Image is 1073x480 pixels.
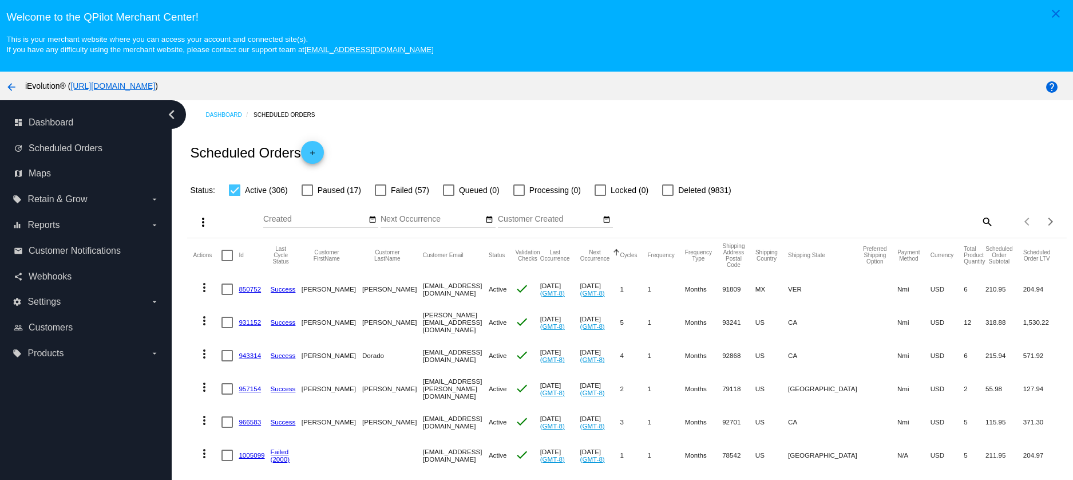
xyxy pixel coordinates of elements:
mat-cell: 318.88 [985,306,1023,339]
mat-cell: [EMAIL_ADDRESS][DOMAIN_NAME] [423,406,489,439]
mat-cell: 79118 [722,372,755,406]
a: (GMT-8) [540,455,565,463]
a: 1005099 [239,451,264,459]
mat-cell: 1 [647,306,684,339]
a: update Scheduled Orders [14,139,159,158]
mat-cell: USD [931,273,964,306]
span: Reports [27,220,60,230]
mat-cell: [DATE] [580,439,620,472]
mat-cell: USD [931,372,964,406]
i: email [14,246,23,255]
a: (GMT-8) [580,389,605,396]
a: Success [271,285,296,293]
span: Queued (0) [459,183,500,197]
mat-icon: check [515,381,529,395]
mat-cell: 215.94 [985,339,1023,372]
a: 957154 [239,385,261,392]
mat-cell: [DATE] [540,339,580,372]
button: Next page [1039,210,1062,233]
i: local_offer [13,195,22,204]
span: Active [489,352,507,359]
mat-cell: [PERSON_NAME] [362,372,423,406]
span: Active [489,385,507,392]
button: Change sorting for CurrencyIso [931,252,954,259]
a: (GMT-8) [580,289,605,297]
i: arrow_drop_down [150,195,159,204]
a: Success [271,318,296,326]
mat-cell: N/A [897,439,931,472]
mat-cell: 2 [964,372,985,406]
mat-cell: [DATE] [540,306,580,339]
mat-icon: close [1049,7,1063,21]
mat-cell: Nmi [897,306,931,339]
mat-cell: 1 [620,273,647,306]
mat-cell: Months [685,306,722,339]
mat-cell: US [755,306,788,339]
span: Customer Notifications [29,246,121,256]
input: Customer Created [498,215,601,224]
i: update [14,144,23,153]
mat-icon: search [980,213,993,230]
input: Created [263,215,366,224]
mat-cell: 210.95 [985,273,1023,306]
a: Dashboard [205,106,254,124]
mat-cell: 1 [647,406,684,439]
i: people_outline [14,323,23,332]
mat-cell: [EMAIL_ADDRESS][DOMAIN_NAME] [423,273,489,306]
span: Paused (17) [318,183,361,197]
mat-cell: [PERSON_NAME][EMAIL_ADDRESS][DOMAIN_NAME] [423,306,489,339]
mat-cell: [EMAIL_ADDRESS][DOMAIN_NAME] [423,339,489,372]
button: Change sorting for Frequency [647,252,674,259]
span: Customers [29,322,73,333]
mat-cell: [DATE] [540,406,580,439]
button: Change sorting for ShippingPostcode [722,243,745,268]
mat-cell: 127.94 [1023,372,1061,406]
mat-cell: [PERSON_NAME] [302,339,362,372]
i: map [14,169,23,178]
span: Settings [27,297,61,307]
mat-cell: [DATE] [540,372,580,406]
a: (GMT-8) [580,356,605,363]
span: Maps [29,168,51,179]
i: chevron_left [163,105,181,124]
mat-cell: 371.30 [1023,406,1061,439]
mat-cell: USD [931,339,964,372]
mat-cell: [DATE] [580,306,620,339]
span: Status: [190,186,215,195]
mat-cell: [DATE] [580,339,620,372]
a: people_outline Customers [14,318,159,337]
a: map Maps [14,164,159,183]
mat-cell: MX [755,273,788,306]
button: Change sorting for CustomerLastName [362,249,413,262]
a: [URL][DOMAIN_NAME] [70,81,155,91]
span: Active [489,418,507,426]
mat-cell: 1,530.22 [1023,306,1061,339]
a: (GMT-8) [580,455,605,463]
mat-cell: [PERSON_NAME] [302,406,362,439]
mat-cell: 78542 [722,439,755,472]
a: (GMT-8) [540,389,565,396]
button: Change sorting for Status [489,252,505,259]
mat-cell: Nmi [897,339,931,372]
mat-cell: 4 [620,339,647,372]
mat-cell: 1 [647,273,684,306]
i: arrow_drop_down [150,349,159,358]
a: Success [271,352,296,359]
i: settings [13,297,22,306]
button: Previous page [1016,210,1039,233]
span: Scheduled Orders [29,143,102,154]
mat-cell: 571.92 [1023,339,1061,372]
button: Change sorting for ShippingCountry [755,249,778,262]
button: Change sorting for Cycles [620,252,637,259]
i: local_offer [13,349,22,358]
mat-cell: 115.95 [985,406,1023,439]
mat-cell: Months [685,339,722,372]
span: Failed (57) [391,183,429,197]
mat-icon: more_vert [197,447,211,461]
mat-cell: Months [685,372,722,406]
a: 850752 [239,285,261,293]
mat-cell: 92701 [722,406,755,439]
a: Scheduled Orders [254,106,325,124]
mat-cell: [EMAIL_ADDRESS][DOMAIN_NAME] [423,439,489,472]
mat-cell: 204.97 [1023,439,1061,472]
